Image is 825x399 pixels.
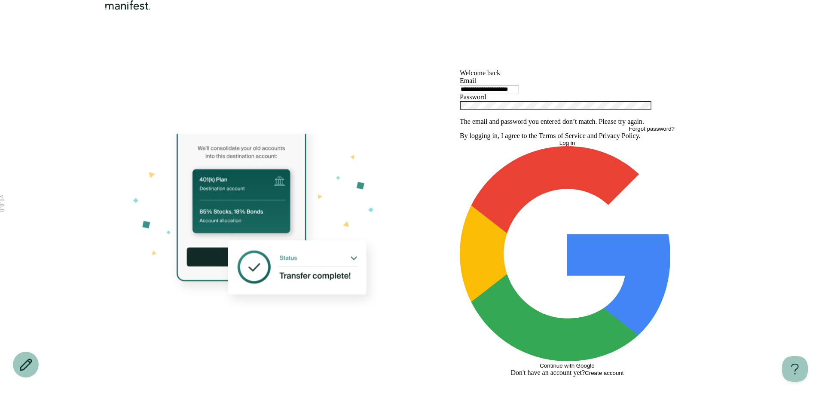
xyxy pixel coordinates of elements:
[599,132,639,139] a: Privacy Policy
[460,118,675,126] div: The email and password you entered don’t match. Please try again.
[782,356,808,382] iframe: Help Scout Beacon - Open
[460,146,675,369] button: Continue with Google
[540,362,594,369] span: Continue with Google
[460,140,675,146] button: Log in
[460,93,486,101] label: Password
[629,126,675,132] button: Forgot password?
[585,370,623,376] button: Create account
[511,369,585,377] span: Don't have an account yet?
[460,69,675,77] h1: Welcome back
[460,77,476,84] label: Email
[559,140,575,146] span: Log in
[460,132,675,140] p: By logging in, I agree to the and .
[539,132,586,139] a: Terms of Service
